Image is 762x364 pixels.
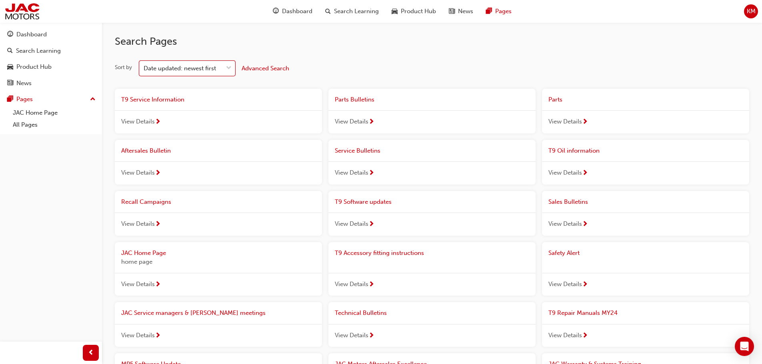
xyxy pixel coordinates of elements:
[335,147,380,154] span: Service Bulletins
[582,332,588,340] span: next-icon
[542,302,749,347] a: T9 Repair Manuals MY24View Details
[155,332,161,340] span: next-icon
[3,26,99,92] button: DashboardSearch LearningProduct HubNews
[115,242,322,296] a: JAC Home Pagehome pageView Details
[121,117,155,126] span: View Details
[121,309,266,316] span: JAC Service managers & [PERSON_NAME] meetings
[115,35,749,48] h2: Search Pages
[3,60,99,74] a: Product Hub
[16,79,32,88] div: News
[242,61,289,76] button: Advanced Search
[121,257,316,267] span: home page
[368,332,374,340] span: next-icon
[115,89,322,133] a: T9 Service InformationView Details
[495,7,512,16] span: Pages
[449,6,455,16] span: news-icon
[16,30,47,39] div: Dashboard
[486,6,492,16] span: pages-icon
[266,3,319,20] a: guage-iconDashboard
[282,7,312,16] span: Dashboard
[121,168,155,177] span: View Details
[548,117,582,126] span: View Details
[155,119,161,126] span: next-icon
[3,44,99,58] a: Search Learning
[155,221,161,228] span: next-icon
[392,6,398,16] span: car-icon
[542,242,749,296] a: Safety AlertView Details
[458,7,473,16] span: News
[4,2,40,20] img: jac-portal
[548,168,582,177] span: View Details
[385,3,442,20] a: car-iconProduct Hub
[115,64,132,72] div: Sort by
[542,89,749,133] a: PartsView Details
[10,119,99,131] a: All Pages
[582,221,588,228] span: next-icon
[273,6,279,16] span: guage-icon
[115,191,322,236] a: Recall CampaignsView Details
[328,302,536,347] a: Technical BulletinsView Details
[10,107,99,119] a: JAC Home Page
[155,281,161,288] span: next-icon
[334,7,379,16] span: Search Learning
[242,65,289,72] span: Advanced Search
[582,119,588,126] span: next-icon
[319,3,385,20] a: search-iconSearch Learning
[368,170,374,177] span: next-icon
[335,309,387,316] span: Technical Bulletins
[3,92,99,107] button: Pages
[88,348,94,358] span: prev-icon
[582,281,588,288] span: next-icon
[582,170,588,177] span: next-icon
[548,249,580,257] span: Safety Alert
[3,27,99,42] a: Dashboard
[16,46,61,56] div: Search Learning
[747,7,756,16] span: KM
[335,331,368,340] span: View Details
[542,140,749,185] a: T9 Oil informationView Details
[3,76,99,91] a: News
[328,191,536,236] a: T9 Software updatesView Details
[90,94,96,105] span: up-icon
[226,63,232,74] span: down-icon
[548,280,582,289] span: View Details
[335,249,424,257] span: T9 Accessory fitting instructions
[368,221,374,228] span: next-icon
[368,281,374,288] span: next-icon
[442,3,480,20] a: news-iconNews
[16,95,33,104] div: Pages
[744,4,758,18] button: KM
[155,170,161,177] span: next-icon
[121,96,184,103] span: T9 Service Information
[335,219,368,229] span: View Details
[121,249,166,257] span: JAC Home Page
[7,96,13,103] span: pages-icon
[16,62,52,72] div: Product Hub
[7,80,13,87] span: news-icon
[548,309,618,316] span: T9 Repair Manuals MY24
[328,89,536,133] a: Parts BulletinsView Details
[335,198,392,205] span: T9 Software updates
[368,119,374,126] span: next-icon
[121,147,171,154] span: Aftersales Bulletin
[401,7,436,16] span: Product Hub
[328,140,536,185] a: Service BulletinsView Details
[335,117,368,126] span: View Details
[7,31,13,38] span: guage-icon
[335,96,374,103] span: Parts Bulletins
[7,64,13,71] span: car-icon
[121,219,155,229] span: View Details
[328,242,536,296] a: T9 Accessory fitting instructionsView Details
[121,331,155,340] span: View Details
[548,96,562,103] span: Parts
[144,64,216,73] div: Date updated: newest first
[548,219,582,229] span: View Details
[115,302,322,347] a: JAC Service managers & [PERSON_NAME] meetingsView Details
[542,191,749,236] a: Sales BulletinsView Details
[548,198,588,205] span: Sales Bulletins
[480,3,518,20] a: pages-iconPages
[115,140,322,185] a: Aftersales BulletinView Details
[735,337,754,356] div: Open Intercom Messenger
[121,280,155,289] span: View Details
[335,280,368,289] span: View Details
